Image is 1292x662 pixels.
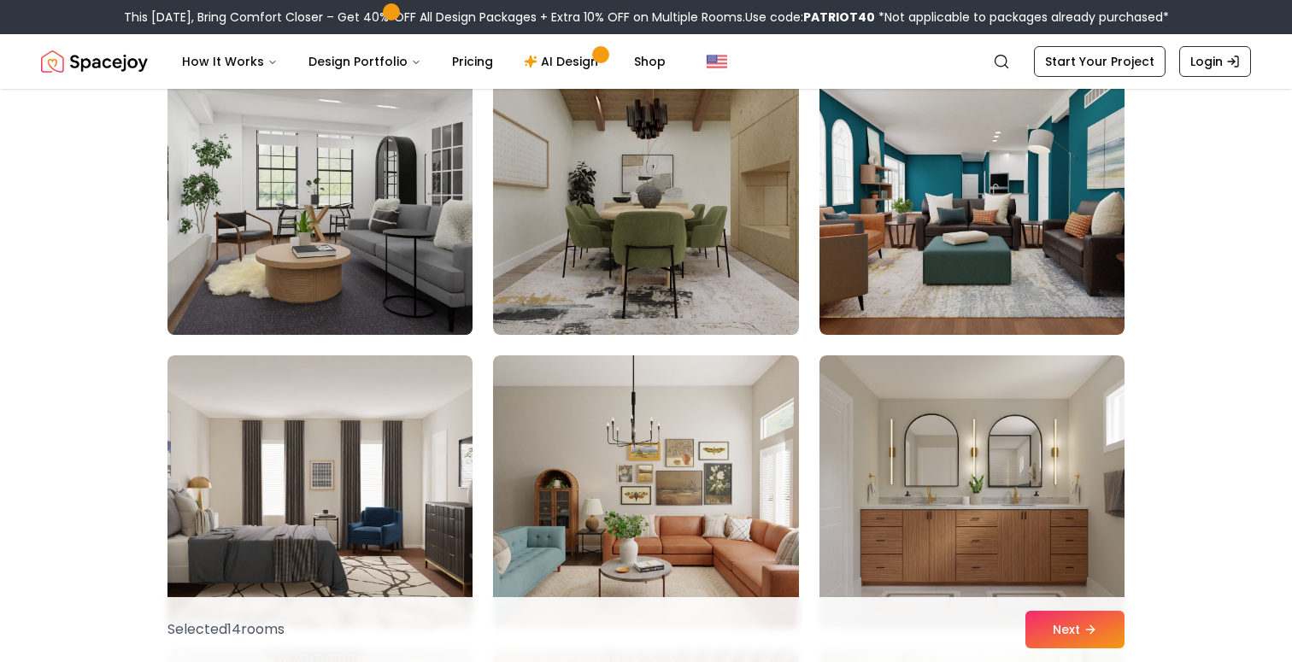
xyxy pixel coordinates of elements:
nav: Global [41,34,1251,89]
a: Pricing [438,44,507,79]
img: Room room-32 [493,355,798,629]
img: United States [707,51,727,72]
a: Login [1179,46,1251,77]
img: Room room-28 [160,55,480,342]
a: Spacejoy [41,44,148,79]
a: AI Design [510,44,617,79]
img: Room room-31 [167,355,473,629]
p: Selected 14 room s [167,619,285,640]
a: Shop [620,44,679,79]
img: Room room-29 [493,62,798,335]
span: *Not applicable to packages already purchased* [875,9,1169,26]
div: This [DATE], Bring Comfort Closer – Get 40% OFF All Design Packages + Extra 10% OFF on Multiple R... [124,9,1169,26]
nav: Main [168,44,679,79]
img: Spacejoy Logo [41,44,148,79]
button: Next [1025,611,1125,648]
img: Room room-30 [819,62,1125,335]
button: How It Works [168,44,291,79]
b: PATRIOT40 [803,9,875,26]
button: Design Portfolio [295,44,435,79]
span: Use code: [745,9,875,26]
img: Room room-33 [819,355,1125,629]
a: Start Your Project [1034,46,1166,77]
